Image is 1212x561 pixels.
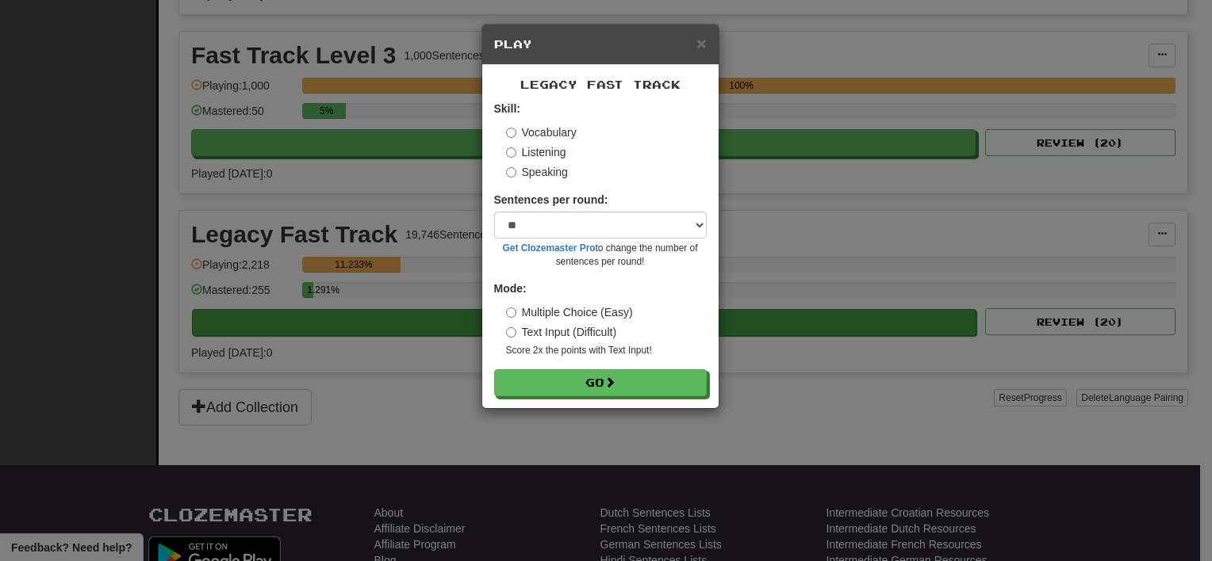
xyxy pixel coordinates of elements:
label: Vocabulary [506,124,577,140]
label: Text Input (Difficult) [506,324,617,340]
small: to change the number of sentences per round! [494,242,707,269]
label: Speaking [506,164,568,180]
strong: Skill: [494,102,520,115]
h5: Play [494,36,707,52]
input: Text Input (Difficult) [506,327,516,338]
label: Listening [506,144,566,160]
label: Multiple Choice (Easy) [506,304,633,320]
label: Sentences per round: [494,192,608,208]
input: Listening [506,147,516,158]
small: Score 2x the points with Text Input ! [506,344,707,357]
strong: Mode: [494,282,527,295]
button: Close [696,35,706,52]
span: × [696,34,706,52]
a: Get Clozemaster Pro [503,242,596,254]
span: Legacy Fast Track [520,78,681,91]
button: Go [494,369,707,396]
input: Multiple Choice (Easy) [506,307,516,318]
input: Speaking [506,167,516,177]
input: Vocabulary [506,128,516,138]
